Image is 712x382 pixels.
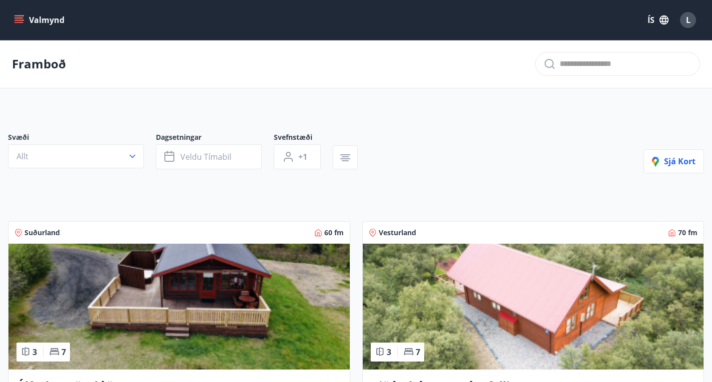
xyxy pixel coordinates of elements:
[644,149,704,173] button: Sjá kort
[642,11,674,29] button: ÍS
[24,228,60,238] span: Suðurland
[16,151,28,162] span: Allt
[676,8,700,32] button: L
[363,244,704,370] img: Paella dish
[156,132,274,144] span: Dagsetningar
[652,156,696,167] span: Sjá kort
[156,144,262,169] button: Veldu tímabil
[61,347,66,358] span: 7
[274,144,321,169] button: +1
[686,14,691,25] span: L
[379,228,416,238] span: Vesturland
[12,11,68,29] button: menu
[12,55,66,72] p: Framboð
[298,151,307,162] span: +1
[274,132,333,144] span: Svefnstæði
[678,228,698,238] span: 70 fm
[387,347,391,358] span: 3
[8,132,156,144] span: Svæði
[416,347,420,358] span: 7
[324,228,344,238] span: 60 fm
[32,347,37,358] span: 3
[8,144,144,168] button: Allt
[8,244,350,370] img: Paella dish
[180,151,231,162] span: Veldu tímabil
